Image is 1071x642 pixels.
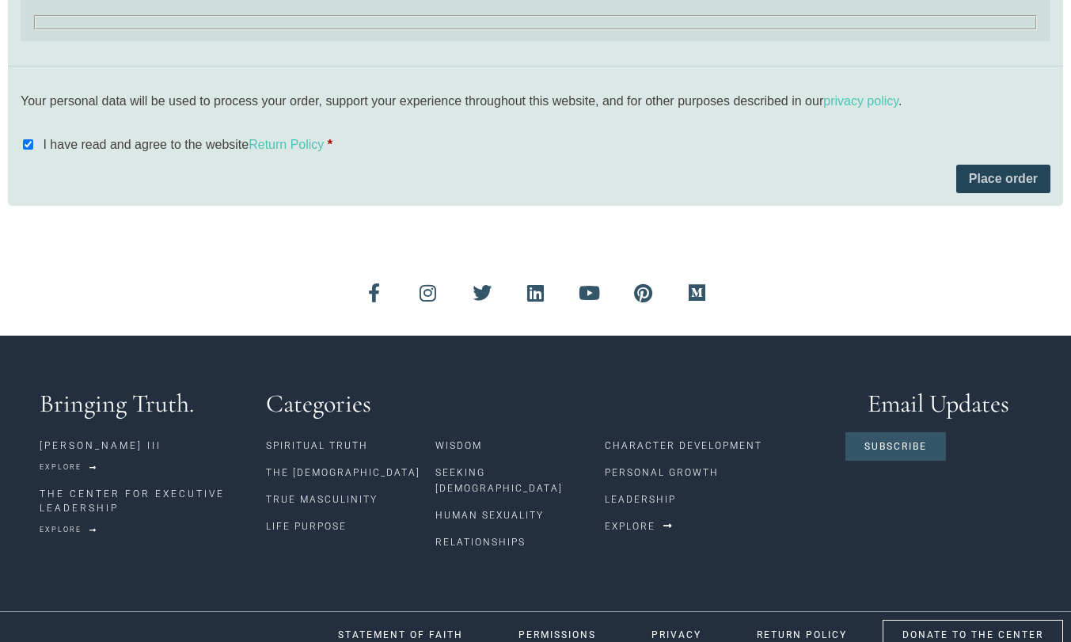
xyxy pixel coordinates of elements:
a: Human Sexuality [435,502,605,529]
p: [PERSON_NAME] III [40,439,250,453]
a: Relationships [435,529,605,556]
span: RETURN POLICY [757,630,847,640]
p: Your personal data will be used to process your order, support your experience throughout this we... [21,92,1050,111]
a: Personal Growth [605,459,830,486]
a: Return Policy [249,138,324,151]
a: Spiritual Truth [266,432,435,459]
h3: Email Updates [845,391,1031,416]
a: Explore [605,513,674,540]
h3: Categories [266,391,830,416]
a: True Masculinity [266,486,435,513]
a: Explore [40,458,97,477]
span: Explore [605,522,655,531]
span: STATEMENT OF FAITH [338,630,463,640]
nav: Menu [435,432,605,556]
span: Explore [40,526,82,534]
a: Character Development [605,432,830,459]
span: DONATE TO THE CENTER [902,630,1043,640]
a: privacy policy [823,94,898,108]
nav: Menu [266,432,435,540]
a: Subscribe [845,432,946,461]
a: Wisdom [435,432,605,459]
span: PERMISSIONS [518,630,596,640]
h3: Bringing Truth. [40,391,250,416]
a: The [DEMOGRAPHIC_DATA] [266,459,435,486]
span: Explore [40,464,82,471]
a: Life Purpose [266,513,435,540]
a: Leadership [605,486,830,513]
span: I have read and agree to the website [43,138,324,151]
span: Subscribe [864,442,927,451]
span: PRIVACY [651,630,701,640]
a: Explore [40,521,97,539]
input: I have read and agree to the websiteReturn Policy * [23,139,33,150]
p: THE CENTER FOR EXECUTIVE LEADERSHIP [40,487,250,515]
nav: Menu [605,432,830,513]
a: Seeking [DEMOGRAPHIC_DATA] [435,459,605,502]
button: Place order [956,165,1050,193]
